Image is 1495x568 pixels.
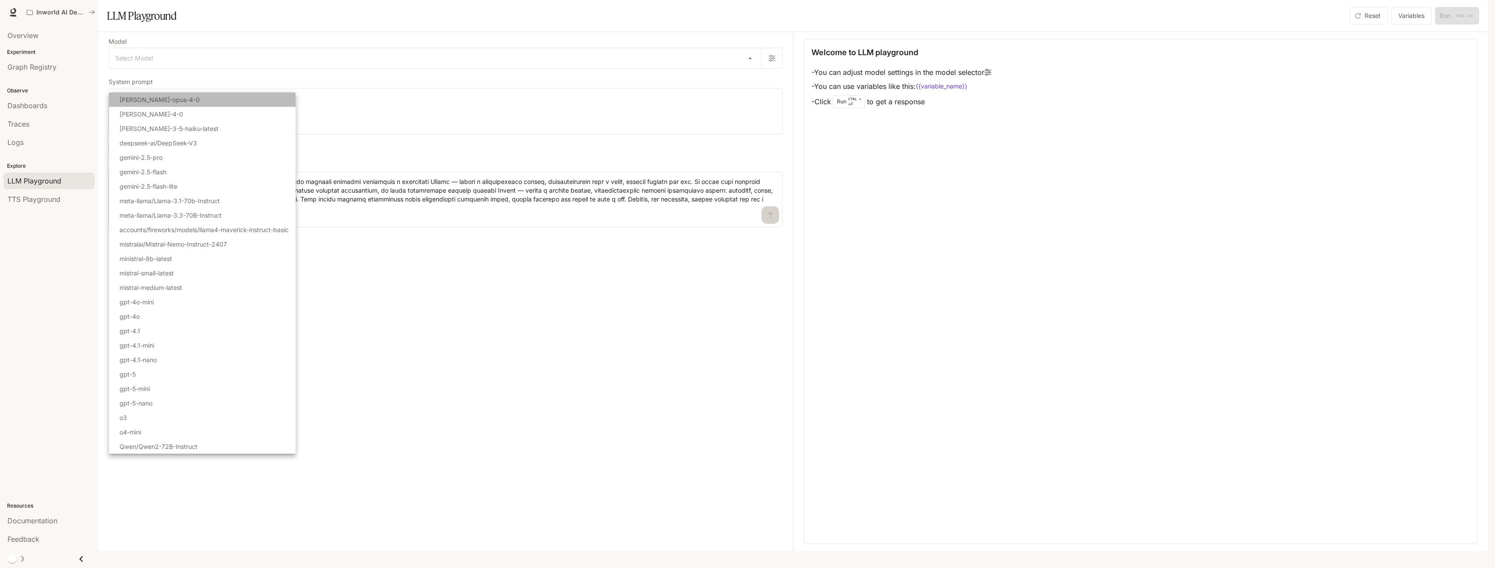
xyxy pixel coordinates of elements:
[120,167,166,176] p: gemini-2.5-flash
[120,326,140,335] p: gpt-4.1
[120,268,174,278] p: mistral-small-latest
[120,413,127,422] p: o3
[120,196,220,205] p: meta-llama/Llama-3.1-70b-Instruct
[120,399,152,408] p: gpt-5-nano
[120,297,154,307] p: gpt-4o-mini
[120,384,150,393] p: gpt-5-mini
[120,370,136,379] p: gpt-5
[120,355,157,364] p: gpt-4.1-nano
[120,254,172,263] p: ministral-8b-latest
[120,283,182,292] p: mistral-medium-latest
[120,427,141,437] p: o4-mini
[120,240,227,249] p: mistralai/Mistral-Nemo-Instruct-2407
[120,182,177,191] p: gemini-2.5-flash-lite
[120,138,197,148] p: deepseek-ai/DeepSeek-V3
[120,211,222,220] p: meta-llama/Llama-3.3-70B-Instruct
[120,341,154,350] p: gpt-4.1-mini
[120,442,197,451] p: Qwen/Qwen2-72B-Instruct
[120,124,219,133] p: [PERSON_NAME]-3-5-haiku-latest
[120,153,162,162] p: gemini-2.5-pro
[120,95,200,104] p: [PERSON_NAME]-opus-4-0
[120,225,289,234] p: accounts/fireworks/models/llama4-maverick-instruct-basic
[120,312,140,321] p: gpt-4o
[120,109,183,119] p: [PERSON_NAME]-4-0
